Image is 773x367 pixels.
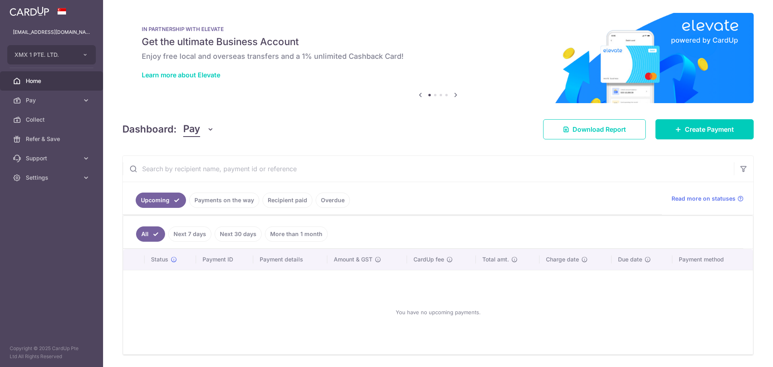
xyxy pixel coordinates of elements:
[133,277,743,348] div: You have no upcoming payments.
[142,71,220,79] a: Learn more about Elevate
[168,226,211,242] a: Next 7 days
[196,249,253,270] th: Payment ID
[253,249,327,270] th: Payment details
[122,122,177,137] h4: Dashboard:
[334,255,372,263] span: Amount & GST
[262,193,312,208] a: Recipient paid
[14,51,74,59] span: XMX 1 PTE. LTD.
[123,156,734,182] input: Search by recipient name, payment id or reference
[546,255,579,263] span: Charge date
[10,6,49,16] img: CardUp
[136,193,186,208] a: Upcoming
[189,193,259,208] a: Payments on the way
[413,255,444,263] span: CardUp fee
[26,116,79,124] span: Collect
[543,119,646,139] a: Download Report
[136,226,165,242] a: All
[685,124,734,134] span: Create Payment
[7,45,96,64] button: XMX 1 PTE. LTD.
[655,119,754,139] a: Create Payment
[215,226,262,242] a: Next 30 days
[316,193,350,208] a: Overdue
[13,28,90,36] p: [EMAIL_ADDRESS][DOMAIN_NAME]
[618,255,642,263] span: Due date
[672,249,753,270] th: Payment method
[26,174,79,182] span: Settings
[122,13,754,103] img: Renovation banner
[142,26,734,32] p: IN PARTNERSHIP WITH ELEVATE
[26,96,79,104] span: Pay
[26,135,79,143] span: Refer & Save
[265,226,328,242] a: More than 1 month
[573,124,626,134] span: Download Report
[26,154,79,162] span: Support
[142,52,734,61] h6: Enjoy free local and overseas transfers and a 1% unlimited Cashback Card!
[482,255,509,263] span: Total amt.
[672,195,736,203] span: Read more on statuses
[672,195,744,203] a: Read more on statuses
[151,255,168,263] span: Status
[183,122,200,137] span: Pay
[26,77,79,85] span: Home
[142,35,734,48] h5: Get the ultimate Business Account
[183,122,214,137] button: Pay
